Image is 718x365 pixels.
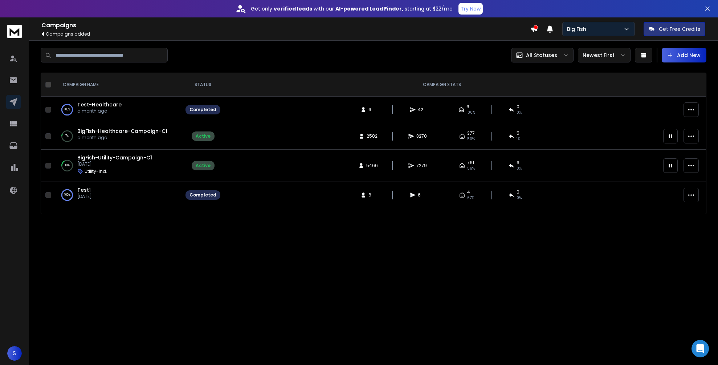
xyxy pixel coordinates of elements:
div: Completed [189,107,216,113]
span: 0 % [517,166,522,171]
span: 5 [517,130,519,136]
div: Open Intercom Messenger [692,340,709,357]
p: All Statuses [526,52,557,59]
p: 7 % [65,133,69,140]
img: tab_keywords_by_traffic_grey.svg [72,42,78,48]
span: 0 % [517,110,522,115]
span: 0 % [517,195,522,201]
button: Newest First [578,48,631,62]
p: a month ago [77,108,122,114]
span: 6 [418,192,425,198]
p: Get only with our starting at $22/mo [251,5,453,12]
strong: verified leads [274,5,312,12]
span: 4 [41,31,45,37]
p: Campaigns added [41,31,530,37]
span: 0 [517,189,519,195]
img: logo_orange.svg [12,12,17,17]
p: Get Free Credits [659,25,700,33]
td: 7%BigFish-Healthcare-Campaign-C1a month ago [54,123,181,150]
span: 7279 [416,163,427,169]
th: CAMPAIGN NAME [54,73,181,97]
span: 100 % [466,110,475,115]
span: 761 [467,160,474,166]
span: 5466 [366,163,378,169]
span: 3270 [416,133,427,139]
span: 50 % [467,136,475,142]
p: Big Fish [567,25,589,33]
span: 6 [466,104,469,110]
img: website_grey.svg [12,19,17,25]
p: [DATE] [77,194,92,199]
img: logo [7,25,22,38]
p: Utility-Ind. [85,169,107,174]
span: 6 [368,192,376,198]
span: 42 [418,107,425,113]
p: 16 % [65,162,70,169]
p: a month ago [77,135,167,141]
img: tab_domain_overview_orange.svg [20,42,25,48]
a: Test-Healthcare [77,101,122,108]
span: 1 % [517,136,520,142]
p: [DATE] [77,161,152,167]
span: 377 [467,130,475,136]
span: 6 [368,107,376,113]
button: Try Now [458,3,483,15]
td: 16%BigFish-Utility-Campaign-C1[DATE]Utility-Ind. [54,150,181,182]
a: BigFish-Healthcare-Campaign-C1 [77,127,167,135]
span: 6 [517,160,519,166]
button: S [7,346,22,361]
button: Get Free Credits [644,22,705,36]
div: Completed [189,192,216,198]
span: 4 [467,189,470,195]
div: Domain: [URL] [19,19,52,25]
span: 67 % [467,195,474,201]
th: CAMPAIGN STATS [225,73,659,97]
strong: AI-powered Lead Finder, [335,5,403,12]
div: Domain Overview [28,43,65,48]
a: BigFish-Utility-Campaign-C1 [77,154,152,161]
button: Add New [662,48,706,62]
span: 2582 [367,133,378,139]
div: Active [196,163,211,169]
h1: Campaigns [41,21,530,30]
p: 100 % [64,106,70,113]
div: Keywords by Traffic [80,43,122,48]
div: v 4.0.24 [20,12,36,17]
td: 100%Test1[DATE] [54,182,181,208]
span: 0 [517,104,519,110]
p: 100 % [64,191,70,199]
div: Active [196,133,211,139]
td: 100%Test-Healthcarea month ago [54,97,181,123]
a: Test1 [77,186,91,194]
p: Try Now [461,5,481,12]
th: STATUS [181,73,225,97]
span: 56 % [467,166,475,171]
